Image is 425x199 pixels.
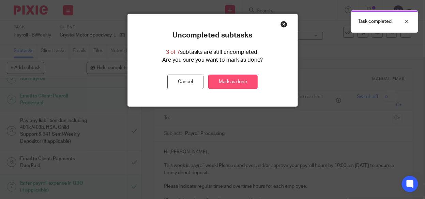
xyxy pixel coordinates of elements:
[166,48,259,56] p: subtasks are still uncompleted.
[167,75,203,89] button: Cancel
[162,56,263,64] p: Are you sure you want to mark as done?
[358,18,393,25] p: Task completed.
[208,75,258,89] a: Mark as done
[166,49,180,55] span: 3 of 7
[173,31,253,40] p: Uncompleted subtasks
